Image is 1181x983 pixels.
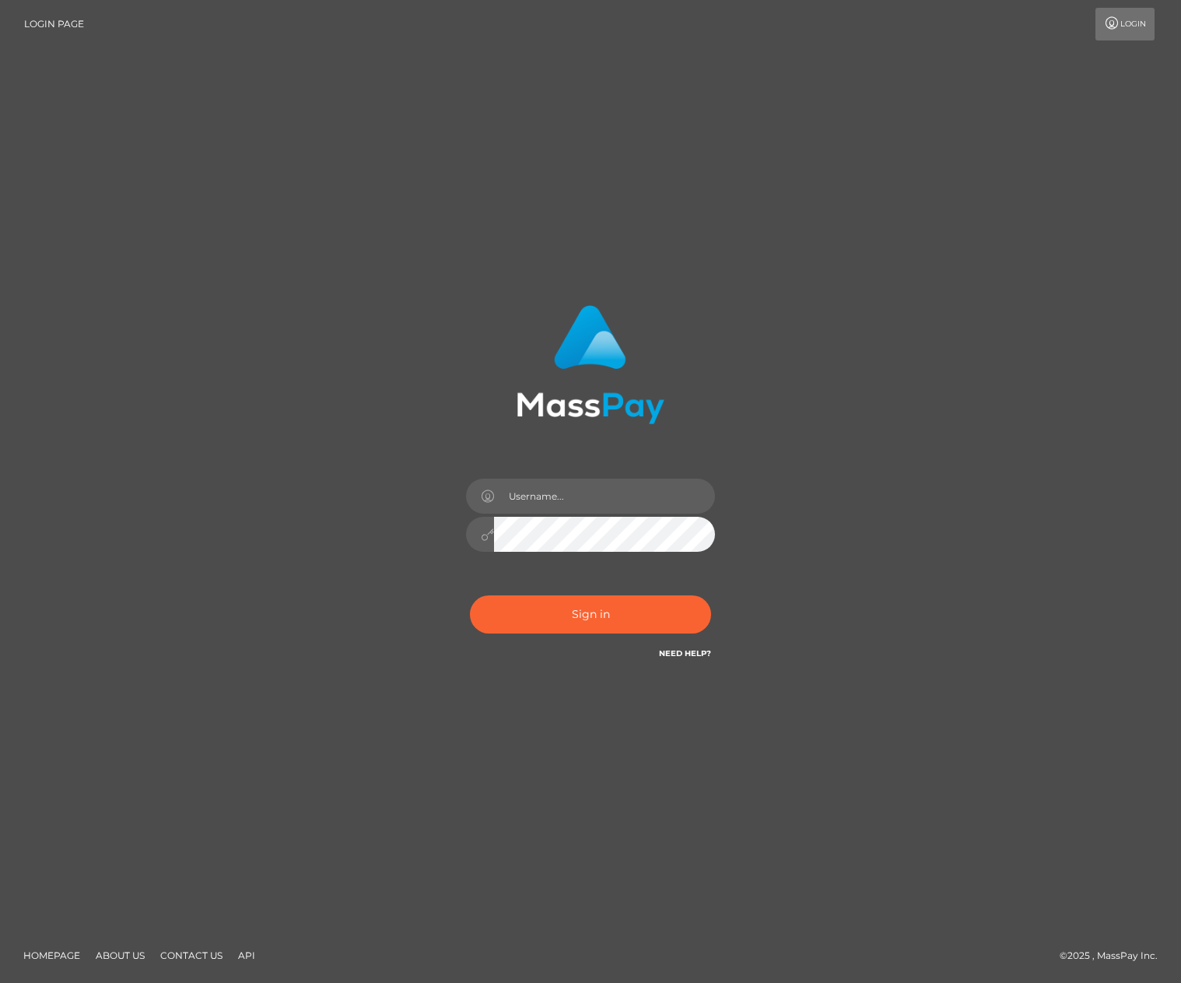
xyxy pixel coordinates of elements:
[154,943,229,967] a: Contact Us
[1060,947,1169,964] div: © 2025 , MassPay Inc.
[17,943,86,967] a: Homepage
[659,648,711,658] a: Need Help?
[517,305,664,424] img: MassPay Login
[24,8,84,40] a: Login Page
[494,479,715,514] input: Username...
[232,943,261,967] a: API
[470,595,711,634] button: Sign in
[89,943,151,967] a: About Us
[1095,8,1155,40] a: Login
